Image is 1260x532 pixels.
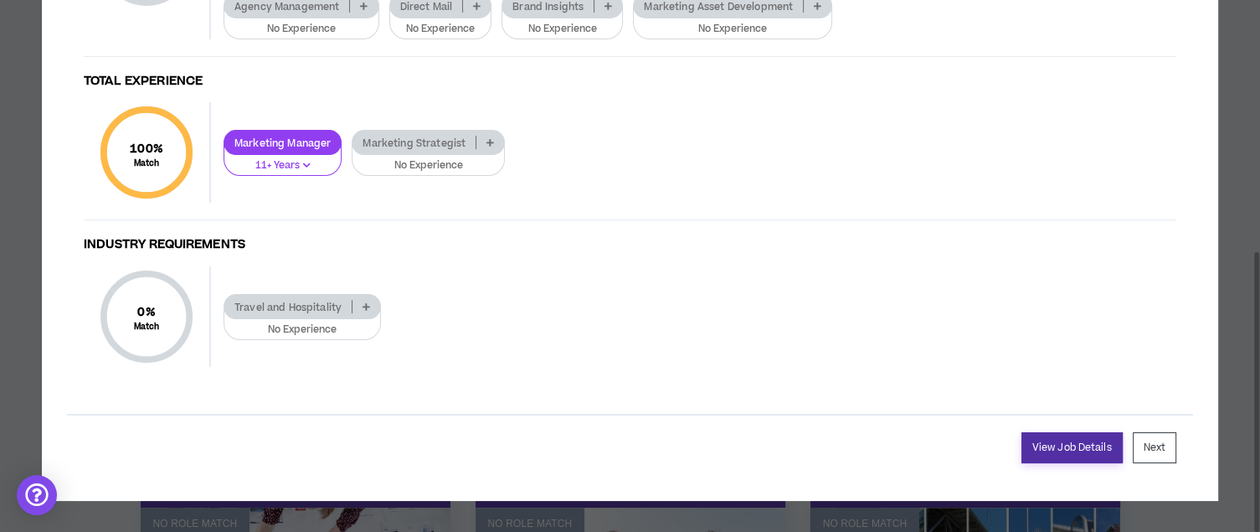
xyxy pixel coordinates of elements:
button: No Experience [633,8,832,39]
button: Next [1133,432,1176,463]
p: No Experience [234,22,368,37]
p: No Experience [234,323,370,338]
p: No Experience [644,22,821,37]
button: No Experience [224,308,381,340]
button: No Experience [501,8,623,39]
button: No Experience [352,144,505,176]
div: Open Intercom Messenger [17,475,57,515]
button: No Experience [224,8,379,39]
p: Travel and Hospitality [224,301,352,313]
a: View Job Details [1021,432,1123,463]
p: No Experience [512,22,612,37]
small: Match [130,158,163,169]
small: Match [134,321,160,333]
p: No Experience [363,158,494,173]
button: 11+ Years [224,144,342,176]
h4: Total Experience [84,74,1176,90]
h4: Industry Requirements [84,237,1176,253]
p: No Experience [400,22,481,37]
p: Marketing Manager [224,137,341,149]
p: 11+ Years [234,158,331,173]
p: Marketing Strategist [352,137,476,149]
button: No Experience [389,8,492,39]
span: 0 % [134,303,160,321]
span: 100 % [130,140,163,158]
